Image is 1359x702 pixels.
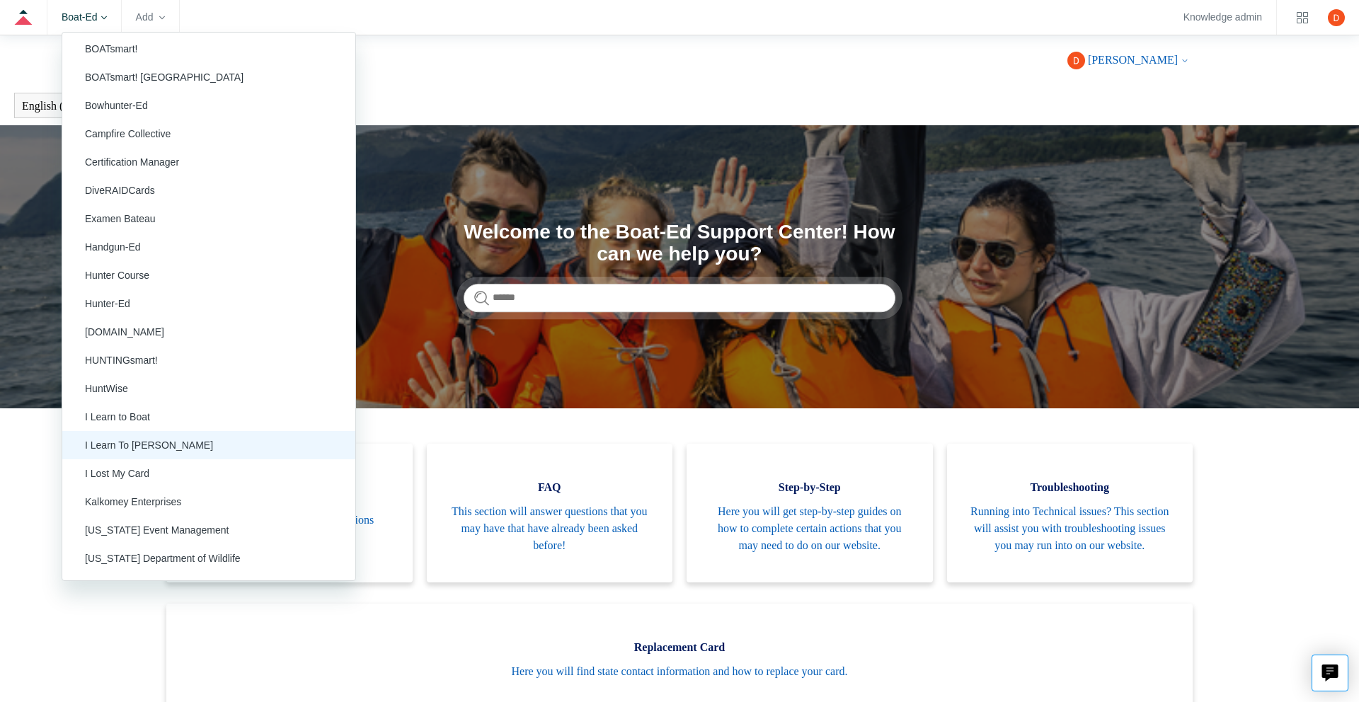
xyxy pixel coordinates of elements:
a: HuntWise [62,374,355,403]
a: Bowhunter-Ed [62,91,355,120]
a: Hunter Course [62,261,355,289]
button: Live chat [1312,655,1348,691]
a: DiveRAIDCards [62,176,355,205]
a: Hunter-Ed [62,289,355,318]
a: [US_STATE] Department of Environmental Conservation [62,572,355,601]
zd-hc-trigger: Boat-Ed [62,13,107,21]
button: English ([GEOGRAPHIC_DATA]) [22,100,191,113]
img: user avatar [1328,9,1345,26]
a: Step-by-Step Here you will get step-by-step guides on how to complete certain actions that you ma... [687,444,933,582]
a: Knowledge admin [1183,13,1262,21]
a: I Learn To [PERSON_NAME] [62,431,355,459]
span: Here you will find state contact information and how to replace your card. [188,663,1171,680]
a: I Learn to Boat [62,403,355,431]
span: Here you will get step-by-step guides on how to complete certain actions that you may need to do ... [708,503,912,554]
span: Running into Technical issues? This section will assist you with troubleshooting issues you may r... [968,503,1172,554]
span: Step-by-Step [708,479,912,496]
a: HUNTINGsmart! [62,346,355,374]
span: This section will answer questions that you may have that have already been asked before! [448,503,652,554]
a: [US_STATE] Department of Wildlife [62,544,355,572]
a: Kalkomey Enterprises [62,488,355,516]
a: Handgun-Ed [62,233,355,261]
button: [PERSON_NAME] [1067,52,1189,69]
h1: Welcome to the Boat-Ed Support Center! How can we help you? [464,221,895,265]
a: [US_STATE] Event Management [62,516,355,544]
a: Examen Bateau [62,205,355,233]
span: [PERSON_NAME] [1088,54,1178,66]
a: I Lost My Card [62,459,355,488]
zd-hc-trigger: Click your profile icon to open the profile menu [1328,9,1345,26]
a: FAQ This section will answer questions that you may have that have already been asked before! [427,444,673,582]
span: FAQ [448,479,652,496]
a: Certification Manager [62,148,355,176]
a: [DOMAIN_NAME] [62,318,355,346]
a: BOATsmart! [GEOGRAPHIC_DATA] [62,63,355,91]
span: Troubleshooting [968,479,1172,496]
input: Search [464,284,895,312]
a: Troubleshooting Running into Technical issues? This section will assist you with troubleshooting ... [947,444,1193,582]
span: Replacement Card [188,639,1171,656]
a: Campfire Collective [62,120,355,148]
a: BOATsmart! [62,35,355,63]
zd-hc-trigger: Add [136,13,166,21]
